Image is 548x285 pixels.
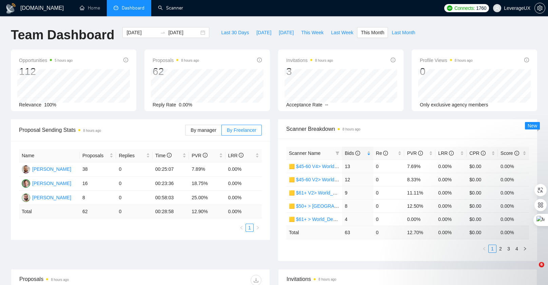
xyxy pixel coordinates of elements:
[287,275,529,283] span: Invitations
[289,177,423,182] a: 🟨 $45-60 V2> World_Design+Dev_Antony-Front-End_General
[32,194,71,201] div: [PERSON_NAME]
[116,149,152,162] th: Replies
[155,153,172,158] span: Time
[534,5,545,11] a: setting
[289,203,471,209] a: 🟨 $50+ > [GEOGRAPHIC_DATA]+[GEOGRAPHIC_DATA] Only_Tony-UX/UI_General
[498,199,529,212] td: 0.00%
[318,278,336,281] time: 8 hours ago
[289,164,423,169] a: 🟨 $45-60 V4> World_Design+Dev_Antony-Front-End_General
[192,153,208,158] span: PVR
[289,217,405,222] a: 🟨 $61+ > World_Design Only_Roman-UX/UI_General
[335,151,339,155] span: filter
[153,191,189,205] td: 00:58:03
[420,56,473,64] span: Profile Views
[19,126,185,134] span: Proposal Sending Stats
[357,27,388,38] button: This Month
[203,153,208,158] span: info-circle
[226,205,262,218] td: 0.00 %
[80,5,100,11] a: homeHome
[498,160,529,173] td: 0.00%
[251,278,261,283] span: download
[289,150,320,156] span: Scanner Name
[123,58,128,62] span: info-circle
[391,58,395,62] span: info-circle
[237,224,246,232] li: Previous Page
[22,165,30,174] img: AK
[334,148,341,158] span: filter
[32,165,71,173] div: [PERSON_NAME]
[19,205,80,218] td: Total
[119,152,144,159] span: Replies
[342,199,373,212] td: 8
[80,177,116,191] td: 16
[383,151,388,156] span: info-circle
[286,125,529,133] span: Scanner Breakdown
[449,151,454,156] span: info-circle
[454,4,475,12] span: Connects:
[435,212,467,226] td: 0.00%
[467,186,498,199] td: $0.00
[331,29,353,36] span: Last Week
[22,179,30,188] img: TV
[373,186,405,199] td: 0
[435,199,467,212] td: 0.00%
[189,162,225,177] td: 7.89%
[189,191,225,205] td: 25.00%
[179,102,192,107] span: 0.00%
[435,173,467,186] td: 0.00%
[420,102,488,107] span: Only exclusive agency members
[80,149,116,162] th: Proposals
[189,205,225,218] td: 12.90 %
[239,153,243,158] span: info-circle
[228,153,244,158] span: LRR
[256,29,271,36] span: [DATE]
[51,278,69,282] time: 8 hours ago
[525,262,541,278] iframe: To enrich screen reader interactions, please activate Accessibility in Grammarly extension settings
[455,59,473,62] time: 8 hours ago
[404,199,435,212] td: 12.50%
[221,29,249,36] span: Last 30 Days
[534,3,545,14] button: setting
[373,160,405,173] td: 0
[420,65,473,78] div: 0
[467,199,498,212] td: $0.00
[191,127,216,133] span: By manager
[19,56,73,64] span: Opportunities
[22,195,71,200] a: RL[PERSON_NAME]
[498,212,529,226] td: 0.00%
[126,29,157,36] input: Start date
[435,160,467,173] td: 0.00%
[239,226,243,230] span: left
[407,150,423,156] span: PVR
[19,102,41,107] span: Relevance
[376,150,388,156] span: Re
[342,160,373,173] td: 13
[392,29,415,36] span: Last Month
[535,5,545,11] span: setting
[82,152,108,159] span: Proposals
[181,59,199,62] time: 8 hours ago
[153,102,176,107] span: Reply Rate
[438,150,454,156] span: LRR
[153,162,189,177] td: 00:25:07
[388,27,419,38] button: Last Month
[254,224,262,232] button: right
[404,173,435,186] td: 8.33%
[286,56,333,64] span: Invitations
[22,180,71,186] a: TV[PERSON_NAME]
[325,102,328,107] span: --
[160,30,165,35] span: to
[286,102,322,107] span: Acceptance Rate
[22,166,71,171] a: AK[PERSON_NAME]
[55,59,73,62] time: 5 hours ago
[373,173,405,186] td: 0
[447,5,452,11] img: upwork-logo.png
[467,160,498,173] td: $0.00
[404,212,435,226] td: 0.00%
[189,177,225,191] td: 18.75%
[80,191,116,205] td: 8
[44,102,56,107] span: 100%
[289,190,418,196] a: 🟨 $61+ V2> World_Design+Dev_Antony-Full-Stack_General
[327,27,357,38] button: Last Week
[237,224,246,232] button: left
